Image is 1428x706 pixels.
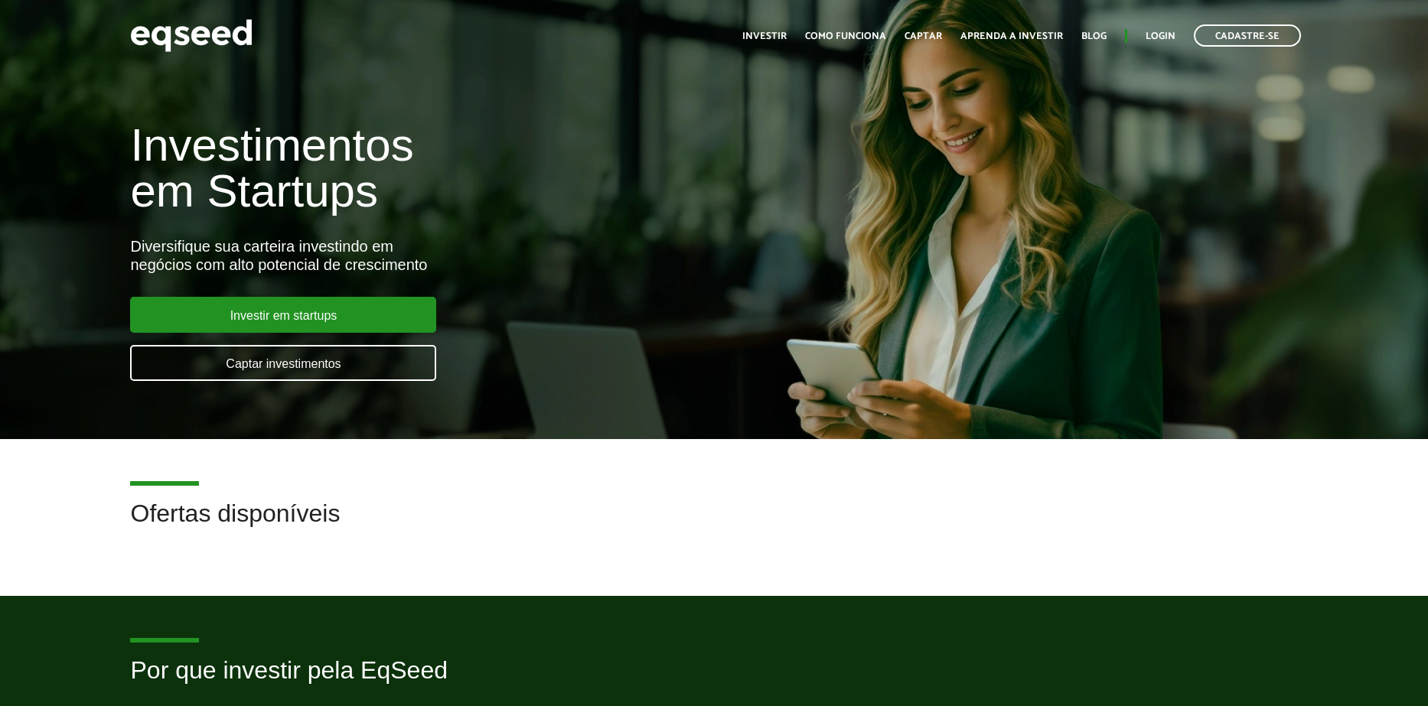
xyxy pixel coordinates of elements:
[130,15,253,56] img: EqSeed
[805,31,886,41] a: Como funciona
[1194,24,1301,47] a: Cadastre-se
[960,31,1063,41] a: Aprenda a investir
[130,500,1297,550] h2: Ofertas disponíveis
[742,31,787,41] a: Investir
[130,345,436,381] a: Captar investimentos
[130,237,821,274] div: Diversifique sua carteira investindo em negócios com alto potencial de crescimento
[130,122,821,214] h1: Investimentos em Startups
[905,31,942,41] a: Captar
[1146,31,1175,41] a: Login
[130,297,436,333] a: Investir em startups
[1081,31,1107,41] a: Blog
